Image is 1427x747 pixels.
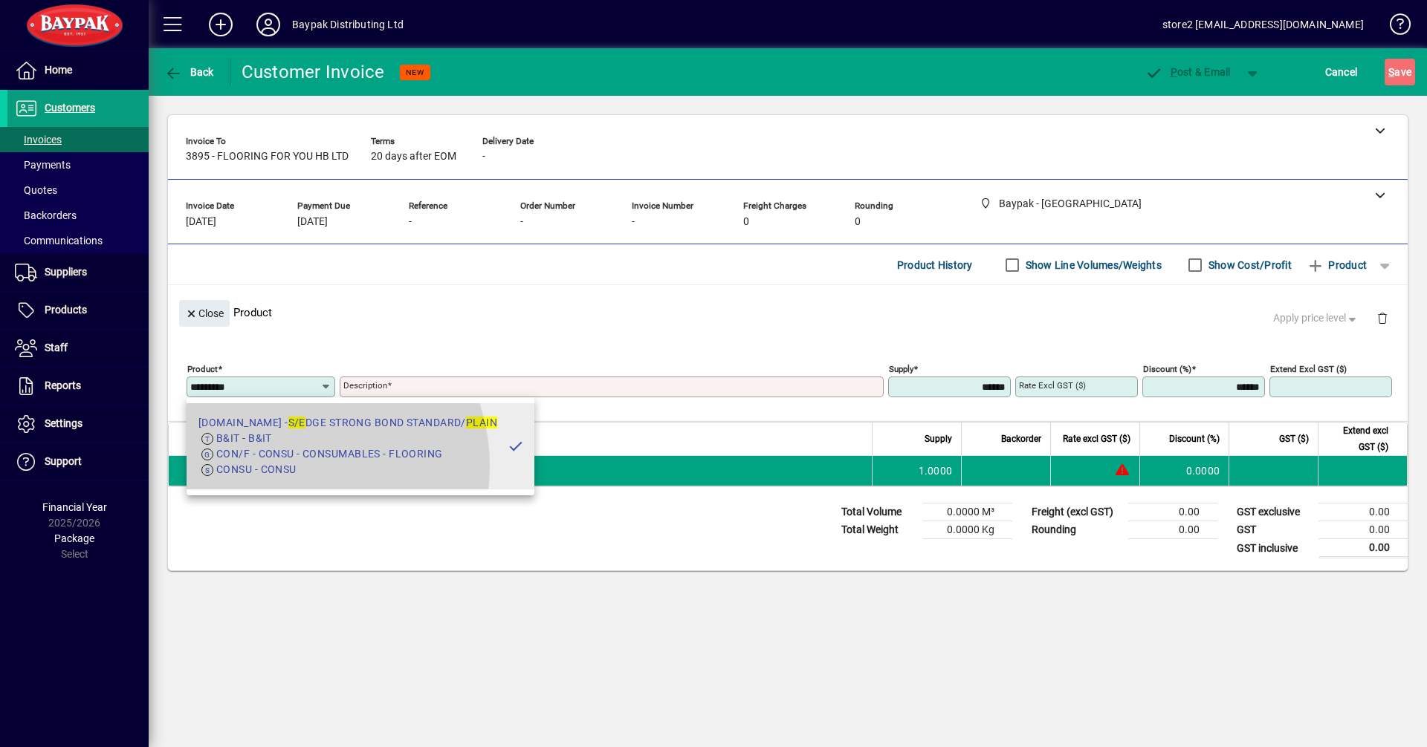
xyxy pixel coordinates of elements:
a: Support [7,443,149,480]
span: 20 days after EOM [371,151,456,163]
a: Backorders [7,203,149,228]
td: 0.00 [1318,539,1408,558]
span: Cancel [1325,60,1358,84]
mat-label: Extend excl GST ($) [1270,364,1347,374]
td: 0.00 [1318,521,1408,539]
a: Home [7,52,149,89]
span: Apply price level [1273,310,1359,326]
a: Knowledge Base [1379,3,1408,51]
span: [DATE] [297,216,328,228]
span: Suppliers [45,266,87,278]
span: Products [45,304,87,316]
app-page-header-button: Close [175,306,233,319]
span: 0 [743,216,749,228]
td: 0.00 [1318,503,1408,521]
span: Customers [45,102,95,114]
span: - [409,216,412,228]
a: Communications [7,228,149,253]
mat-label: Discount (%) [1143,364,1191,374]
td: 0.0000 M³ [923,503,1012,521]
button: Profile [245,11,292,38]
span: Communications [15,235,103,247]
span: Description [277,431,323,447]
button: Add [197,11,245,38]
span: 1.0000 [919,463,953,478]
a: Products [7,292,149,329]
span: S [1388,66,1394,78]
label: Show Cost/Profit [1206,258,1292,273]
div: Baypak Distributing Ltd [292,13,404,36]
span: Baypak - Onekawa [242,463,259,479]
span: - [482,151,485,163]
span: Reports [45,379,81,391]
mat-label: Rate excl GST ($) [1019,380,1086,391]
span: Financial Year [42,501,107,513]
button: Close [179,300,230,327]
span: 3895 - FLOORING FOR YOU HB LTD [186,151,349,163]
span: Support [45,455,82,467]
button: Save [1385,59,1415,85]
a: Quotes [7,177,149,203]
span: Home [45,64,72,76]
button: Back [161,59,218,85]
a: Reports [7,368,149,405]
a: Payments [7,152,149,177]
span: - [520,216,523,228]
span: Supply [925,431,952,447]
span: P [1171,66,1177,78]
span: Product History [897,253,973,277]
button: Delete [1365,300,1400,336]
span: [DATE] [186,216,216,228]
span: GST ($) [1279,431,1309,447]
label: Show Line Volumes/Weights [1023,258,1162,273]
td: Freight (excl GST) [1024,503,1128,521]
td: Total Volume [834,503,923,521]
app-page-header-button: Delete [1365,311,1400,324]
div: store2 [EMAIL_ADDRESS][DOMAIN_NAME] [1162,13,1364,36]
span: Discount (%) [1169,431,1220,447]
button: Product History [891,252,979,278]
td: GST [1229,521,1318,539]
app-page-header-button: Back [149,59,230,85]
button: Cancel [1321,59,1362,85]
span: Staff [45,342,68,353]
span: 0 [855,216,861,228]
button: Post & Email [1137,59,1238,85]
td: 0.0000 [1139,456,1229,486]
button: Apply price level [1267,305,1365,332]
span: Item [225,431,243,447]
td: 0.00 [1128,503,1217,521]
div: Customer Invoice [242,60,385,84]
span: ave [1388,60,1411,84]
span: Backorders [15,209,77,221]
td: Rounding [1024,521,1128,539]
td: GST inclusive [1229,539,1318,558]
td: 0.0000 Kg [923,521,1012,539]
span: - [632,216,635,228]
span: Backorder [1001,431,1041,447]
div: Product [168,285,1408,339]
a: Staff [7,330,149,367]
td: Total Weight [834,521,923,539]
span: Package [54,532,94,544]
span: Rate excl GST ($) [1063,431,1130,447]
a: Suppliers [7,254,149,291]
mat-label: Product [187,364,218,374]
span: ost & Email [1145,66,1231,78]
span: Close [185,301,224,326]
mat-label: Description [343,380,387,391]
span: Quotes [15,184,57,196]
span: NEW [406,68,424,77]
span: Back [164,66,214,78]
td: GST exclusive [1229,503,1318,521]
span: Settings [45,417,82,429]
td: 0.00 [1128,521,1217,539]
span: Invoices [15,134,62,146]
span: Payments [15,159,71,171]
mat-label: Supply [889,364,913,374]
span: Extend excl GST ($) [1327,423,1388,455]
a: Settings [7,405,149,443]
a: Invoices [7,127,149,152]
